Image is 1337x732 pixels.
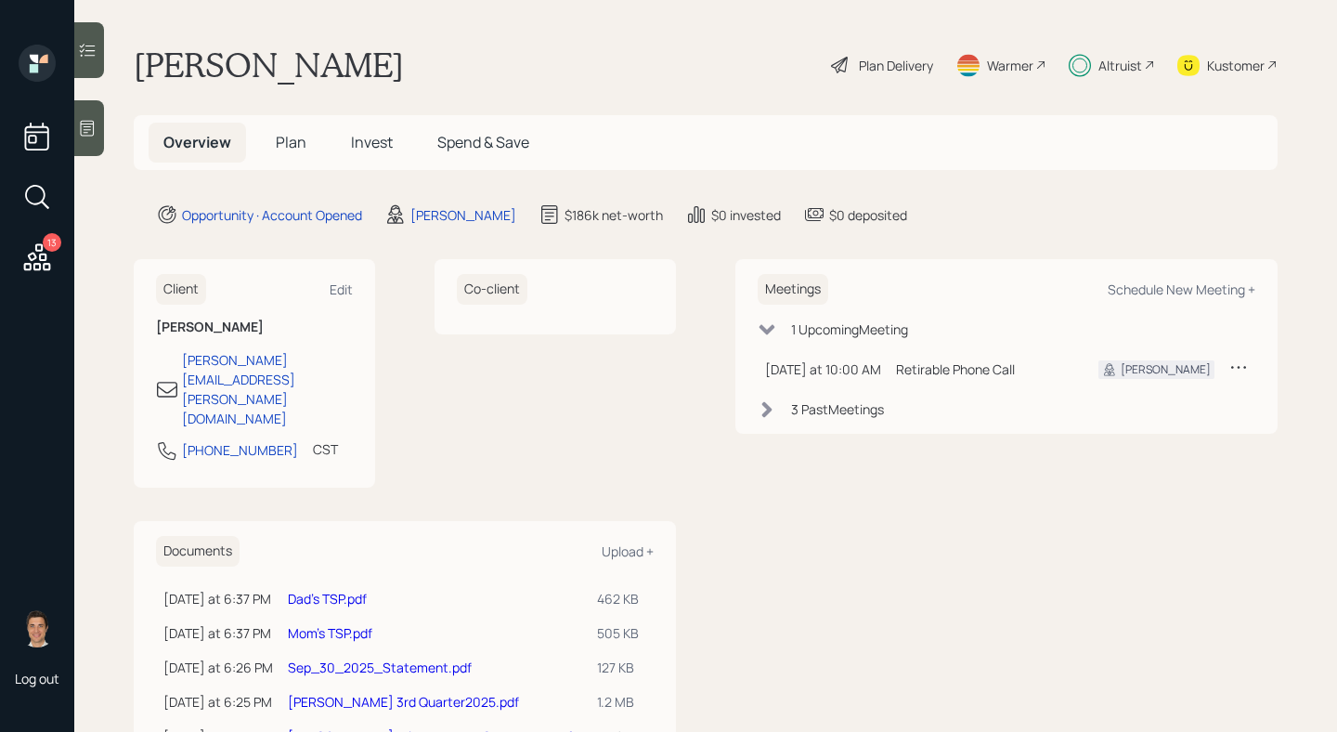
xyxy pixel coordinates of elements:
[410,205,516,225] div: [PERSON_NAME]
[1098,56,1142,75] div: Altruist
[758,274,828,305] h6: Meetings
[134,45,404,85] h1: [PERSON_NAME]
[15,670,59,687] div: Log out
[182,205,362,225] div: Opportunity · Account Opened
[765,359,881,379] div: [DATE] at 10:00 AM
[156,320,353,335] h6: [PERSON_NAME]
[351,132,393,152] span: Invest
[156,274,206,305] h6: Client
[829,205,907,225] div: $0 deposited
[43,233,61,252] div: 13
[330,281,353,298] div: Edit
[288,693,519,711] a: [PERSON_NAME] 3rd Quarter2025.pdf
[156,536,240,567] h6: Documents
[163,132,231,152] span: Overview
[859,56,933,75] div: Plan Delivery
[597,623,646,643] div: 505 KB
[565,205,663,225] div: $186k net-worth
[313,439,338,459] div: CST
[597,658,646,677] div: 127 KB
[163,623,273,643] div: [DATE] at 6:37 PM
[163,692,273,712] div: [DATE] at 6:25 PM
[288,590,367,608] a: Dad's TSP.pdf
[19,610,56,647] img: tyler-end-headshot.png
[1207,56,1265,75] div: Kustomer
[1108,281,1255,298] div: Schedule New Meeting +
[182,350,353,428] div: [PERSON_NAME][EMAIL_ADDRESS][PERSON_NAME][DOMAIN_NAME]
[597,692,646,712] div: 1.2 MB
[288,659,472,676] a: Sep_30_2025_Statement.pdf
[791,399,884,419] div: 3 Past Meeting s
[1121,361,1211,378] div: [PERSON_NAME]
[602,542,654,560] div: Upload +
[791,320,908,339] div: 1 Upcoming Meeting
[711,205,781,225] div: $0 invested
[163,589,273,608] div: [DATE] at 6:37 PM
[288,624,372,642] a: Mom's TSP.pdf
[597,589,646,608] div: 462 KB
[182,440,298,460] div: [PHONE_NUMBER]
[276,132,306,152] span: Plan
[437,132,529,152] span: Spend & Save
[896,359,1069,379] div: Retirable Phone Call
[987,56,1033,75] div: Warmer
[163,658,273,677] div: [DATE] at 6:26 PM
[457,274,527,305] h6: Co-client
